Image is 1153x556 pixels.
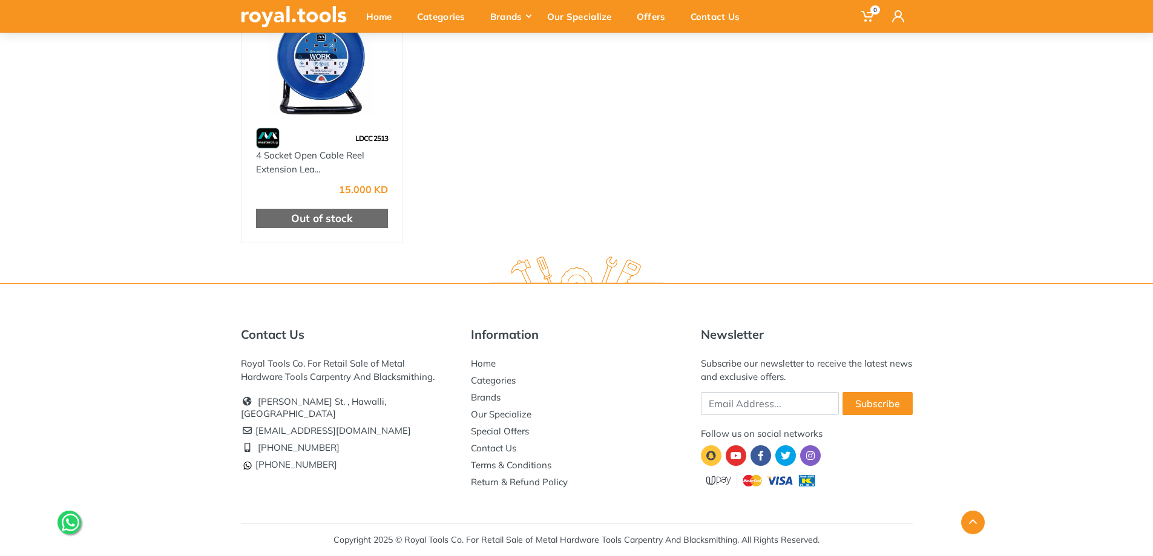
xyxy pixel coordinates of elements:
[256,128,280,149] img: 5.webp
[682,4,757,29] div: Contact Us
[256,149,364,175] a: 4 Socket Open Cable Reel Extension Lea...
[471,476,568,488] a: Return & Refund Policy
[471,408,531,420] a: Our Specialize
[256,209,389,228] div: Out of stock
[701,357,913,384] div: Subscribe our newsletter to receive the latest news and exclusive offers.
[701,427,913,440] div: Follow us on social networks
[701,472,822,488] img: upay.png
[258,442,340,453] a: [PHONE_NUMBER]
[471,442,516,454] a: Contact Us
[701,327,913,342] h5: Newsletter
[241,396,386,419] a: [PERSON_NAME] St. , Hawalli, [GEOGRAPHIC_DATA]
[355,134,388,143] span: LDCC 2513
[241,327,453,342] h5: Contact Us
[252,11,392,116] img: Royal Tools - 4 Socket Open Cable Reel Extension Lead with Handle, 25 Metres
[339,185,388,194] div: 15.000 KD
[471,459,551,471] a: Terms & Conditions
[628,4,682,29] div: Offers
[701,392,839,415] input: Email Address...
[241,357,453,384] div: Royal Tools Co. For Retail Sale of Metal Hardware Tools Carpentry And Blacksmithing.
[539,4,628,29] div: Our Specialize
[471,391,501,403] a: Brands
[471,374,516,386] a: Categories
[471,358,496,369] a: Home
[471,327,683,342] h5: Information
[358,4,409,29] div: Home
[333,534,820,546] div: Copyright 2025 © Royal Tools Co. For Retail Sale of Metal Hardware Tools Carpentry And Blacksmith...
[870,5,880,15] span: 0
[241,459,337,470] a: [PHONE_NUMBER]
[241,422,453,439] li: [EMAIL_ADDRESS][DOMAIN_NAME]
[482,4,539,29] div: Brands
[471,425,529,437] a: Special Offers
[241,6,347,27] img: royal.tools Logo
[843,392,913,415] button: Subscribe
[409,4,482,29] div: Categories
